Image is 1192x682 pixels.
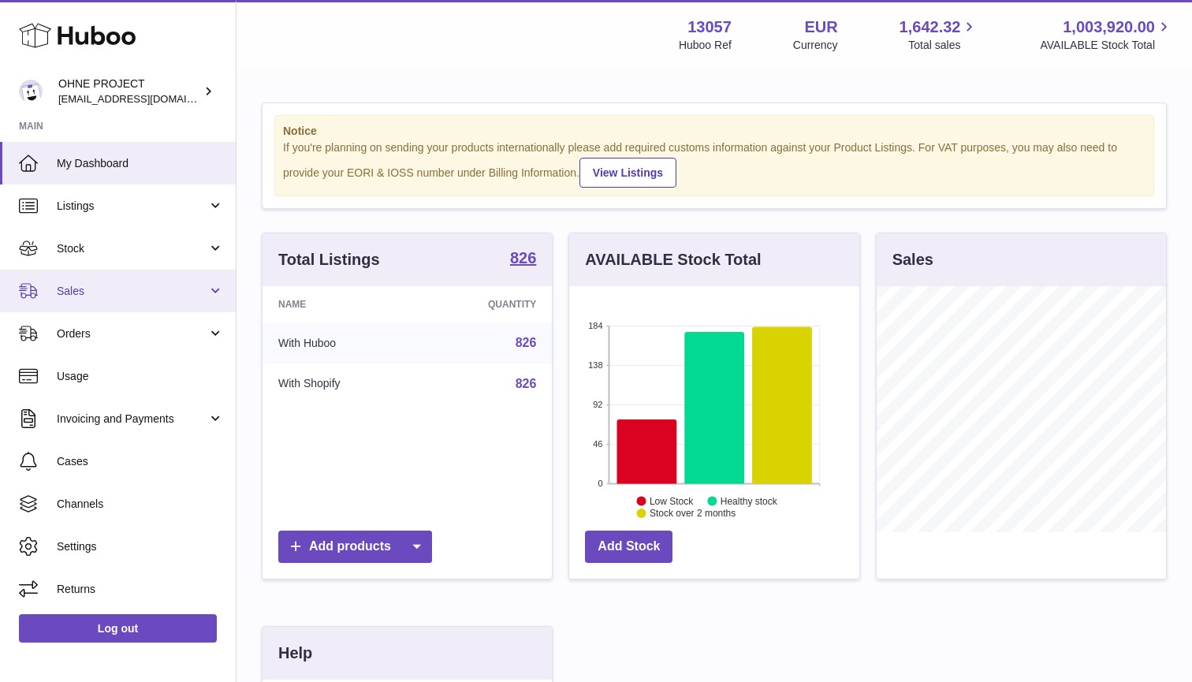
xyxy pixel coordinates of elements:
[687,17,732,38] strong: 13057
[57,582,224,597] span: Returns
[58,76,200,106] div: OHNE PROJECT
[57,156,224,171] span: My Dashboard
[1040,38,1173,53] span: AVAILABLE Stock Total
[58,92,232,105] span: [EMAIL_ADDRESS][DOMAIN_NAME]
[57,241,207,256] span: Stock
[793,38,838,53] div: Currency
[516,377,537,390] a: 826
[650,508,736,519] text: Stock over 2 months
[57,412,207,427] span: Invoicing and Payments
[278,531,432,563] a: Add products
[594,400,603,409] text: 92
[588,360,602,370] text: 138
[419,286,552,322] th: Quantity
[19,614,217,643] a: Log out
[585,249,761,270] h3: AVAILABLE Stock Total
[57,454,224,469] span: Cases
[679,38,732,53] div: Huboo Ref
[57,539,224,554] span: Settings
[1040,17,1173,53] a: 1,003,920.00 AVAILABLE Stock Total
[57,284,207,299] span: Sales
[283,124,1145,139] strong: Notice
[650,495,694,506] text: Low Stock
[594,439,603,449] text: 46
[19,80,43,103] img: support@ohneproject.com
[510,250,536,269] a: 826
[278,249,380,270] h3: Total Listings
[57,326,207,341] span: Orders
[283,140,1145,188] div: If you're planning on sending your products internationally please add required customs informati...
[263,286,419,322] th: Name
[516,336,537,349] a: 826
[510,250,536,266] strong: 826
[721,495,778,506] text: Healthy stock
[900,17,979,53] a: 1,642.32 Total sales
[57,199,207,214] span: Listings
[57,369,224,384] span: Usage
[588,321,602,330] text: 184
[908,38,978,53] span: Total sales
[278,643,312,664] h3: Help
[57,497,224,512] span: Channels
[263,363,419,404] td: With Shopify
[585,531,672,563] a: Add Stock
[892,249,933,270] h3: Sales
[598,479,603,488] text: 0
[804,17,837,38] strong: EUR
[263,322,419,363] td: With Huboo
[579,158,676,188] a: View Listings
[900,17,961,38] span: 1,642.32
[1063,17,1155,38] span: 1,003,920.00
